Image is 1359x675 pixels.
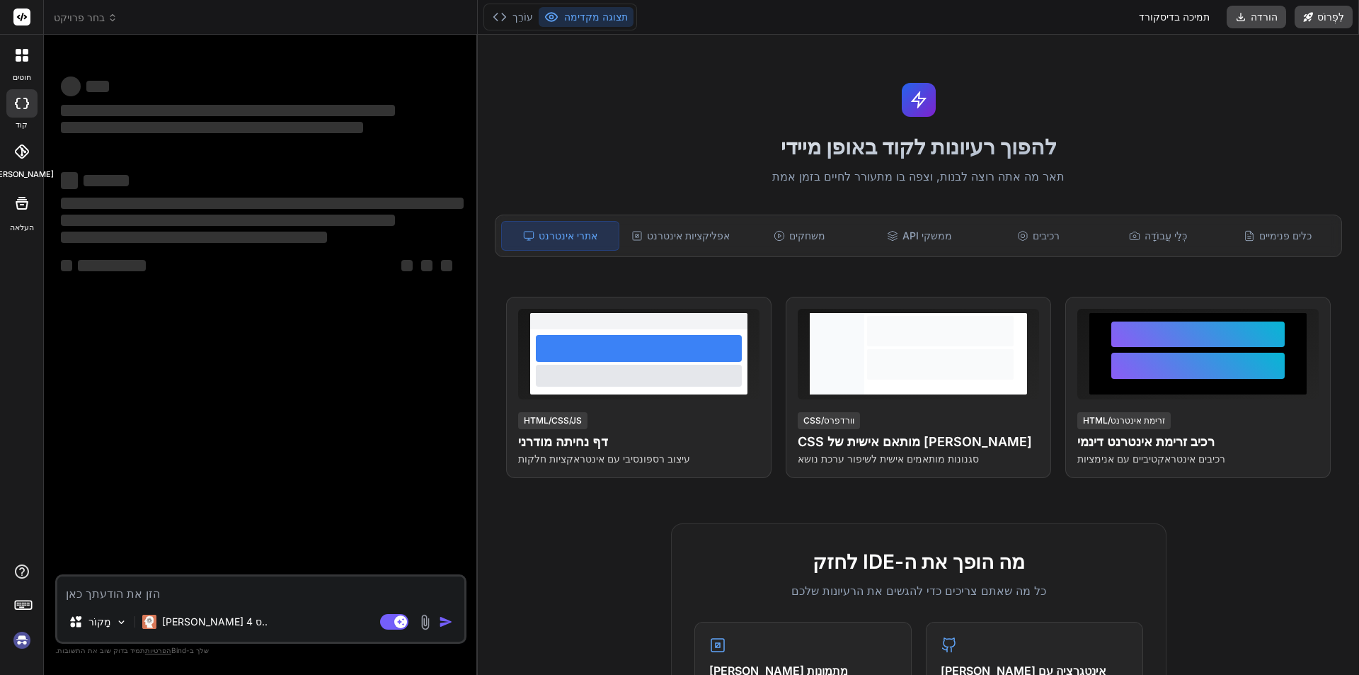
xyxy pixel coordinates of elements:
[1259,229,1312,242] font: כלים פנימיים
[16,120,28,130] font: קוד
[171,646,209,654] font: שלך ב-Bind
[647,229,730,242] font: אפליקציות אינטרנט
[813,550,1025,574] font: מה הופך את ה-IDE לחזק
[518,453,690,465] font: עיצוב רספונסיבי עם אינטראקציות חלקות
[781,134,1057,159] font: להפוך רעיונות לקוד באופן מיידי
[1227,6,1286,28] button: הורדה
[115,616,127,628] img: בחירת דגמים
[1033,229,1060,242] font: רכיבים
[798,453,979,465] font: סגנונות מותאמים אישית לשיפור ערכת נושא
[10,222,34,232] font: העלאה
[417,614,433,630] img: הִתקַשְׁרוּת
[162,616,268,628] font: [PERSON_NAME] 4 ס..
[142,615,156,629] img: סונטה של ​​קלוד 4
[54,11,105,23] font: בחר פרויקט
[539,7,633,27] button: תצוגה מקדימה
[803,415,854,426] font: CSS/וורדפרס
[13,72,31,82] font: חוטים
[772,169,1065,183] font: תאר מה אתה רוצה לבנות, וצפה בו מתעורר לחיים בזמן אמת
[512,11,533,23] font: עוֹרֵך
[791,584,1046,598] font: כל מה שאתם צריכים כדי להגשים את הרעיונות שלכם
[1145,229,1187,242] font: כְּלֵי עֲבוֹדָה
[1077,434,1215,449] font: רכיב זרימת אינטרנט דינמי
[518,434,608,449] font: דף נחיתה מודרני
[1139,11,1210,23] font: תמיכה בדיסקורד
[1317,11,1344,23] font: לִפְרוֹס
[145,646,171,654] font: הפרטיות
[88,616,111,628] font: מָקוֹר
[524,415,582,426] font: HTML/CSS/JS
[1083,415,1165,426] font: HTML/זרימת אינטרנט
[789,229,825,242] font: משחקים
[1077,453,1225,465] font: רכיבים אינטראקטיביים עם אנימציות
[10,628,34,652] img: כניסה
[564,11,628,23] font: תצוגה מקדימה
[1295,6,1353,28] button: לִפְרוֹס
[902,229,952,242] font: ממשקי API
[55,646,145,654] font: תמיד בדוק שוב את התשובות.
[798,434,1032,449] font: CSS מותאם אישית של [PERSON_NAME]
[487,7,539,27] button: עוֹרֵך
[539,229,597,242] font: אתרי אינטרנט
[1251,11,1278,23] font: הורדה
[439,615,453,629] img: סמל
